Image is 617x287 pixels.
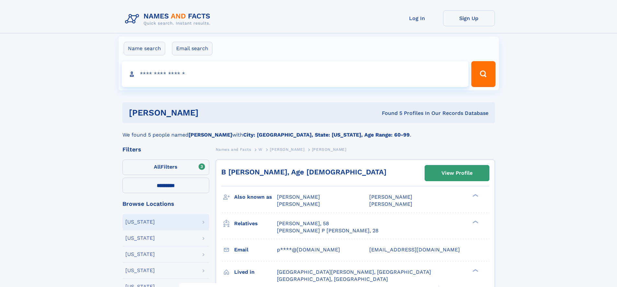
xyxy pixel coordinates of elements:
[125,252,155,257] div: [US_STATE]
[122,10,216,28] img: Logo Names and Facts
[154,164,161,170] span: All
[124,42,165,55] label: Name search
[277,227,379,234] a: [PERSON_NAME] P [PERSON_NAME], 28
[258,145,263,153] a: W
[277,194,320,200] span: [PERSON_NAME]
[125,236,155,241] div: [US_STATE]
[425,165,489,181] a: View Profile
[122,61,469,87] input: search input
[234,267,277,278] h3: Lived in
[216,145,251,153] a: Names and Facts
[129,109,290,117] h1: [PERSON_NAME]
[234,192,277,203] h3: Also known as
[125,268,155,273] div: [US_STATE]
[122,123,495,139] div: We found 5 people named with .
[221,168,386,176] a: B [PERSON_NAME], Age [DEMOGRAPHIC_DATA]
[471,193,479,198] div: ❯
[471,220,479,224] div: ❯
[369,247,460,253] span: [EMAIL_ADDRESS][DOMAIN_NAME]
[369,194,412,200] span: [PERSON_NAME]
[270,147,304,152] span: [PERSON_NAME]
[471,268,479,272] div: ❯
[122,160,209,175] label: Filters
[234,218,277,229] h3: Relatives
[270,145,304,153] a: [PERSON_NAME]
[290,110,488,117] div: Found 5 Profiles In Our Records Database
[258,147,263,152] span: W
[312,147,347,152] span: [PERSON_NAME]
[234,244,277,255] h3: Email
[125,219,155,225] div: [US_STATE]
[277,269,431,275] span: [GEOGRAPHIC_DATA][PERSON_NAME], [GEOGRAPHIC_DATA]
[391,10,443,26] a: Log In
[277,220,329,227] a: [PERSON_NAME], 58
[443,10,495,26] a: Sign Up
[243,132,410,138] b: City: [GEOGRAPHIC_DATA], State: [US_STATE], Age Range: 60-99
[122,201,209,207] div: Browse Locations
[441,166,473,181] div: View Profile
[122,147,209,152] div: Filters
[277,201,320,207] span: [PERSON_NAME]
[277,276,388,282] span: [GEOGRAPHIC_DATA], [GEOGRAPHIC_DATA]
[172,42,212,55] label: Email search
[369,201,412,207] span: [PERSON_NAME]
[471,61,495,87] button: Search Button
[189,132,232,138] b: [PERSON_NAME]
